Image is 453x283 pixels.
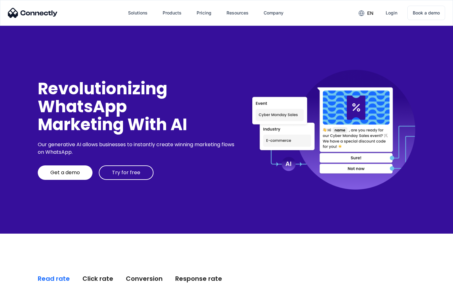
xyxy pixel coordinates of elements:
div: Revolutionizing WhatsApp Marketing With AI [38,80,237,134]
div: Products [163,8,182,17]
img: Connectly Logo [8,8,58,18]
div: Read rate [38,274,70,283]
div: Conversion [126,274,163,283]
div: en [367,9,373,18]
div: Get a demo [50,169,80,176]
a: Get a demo [38,165,92,180]
div: Try for free [112,169,140,176]
a: Book a demo [407,6,445,20]
div: Solutions [128,8,148,17]
a: Login [381,5,402,20]
div: Our generative AI allows businesses to instantly create winning marketing flows on WhatsApp. [38,141,237,156]
div: Pricing [197,8,211,17]
a: Pricing [192,5,216,20]
div: Response rate [175,274,222,283]
div: Resources [226,8,249,17]
div: Click rate [82,274,113,283]
a: Try for free [99,165,154,180]
div: Login [386,8,397,17]
div: Company [264,8,283,17]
